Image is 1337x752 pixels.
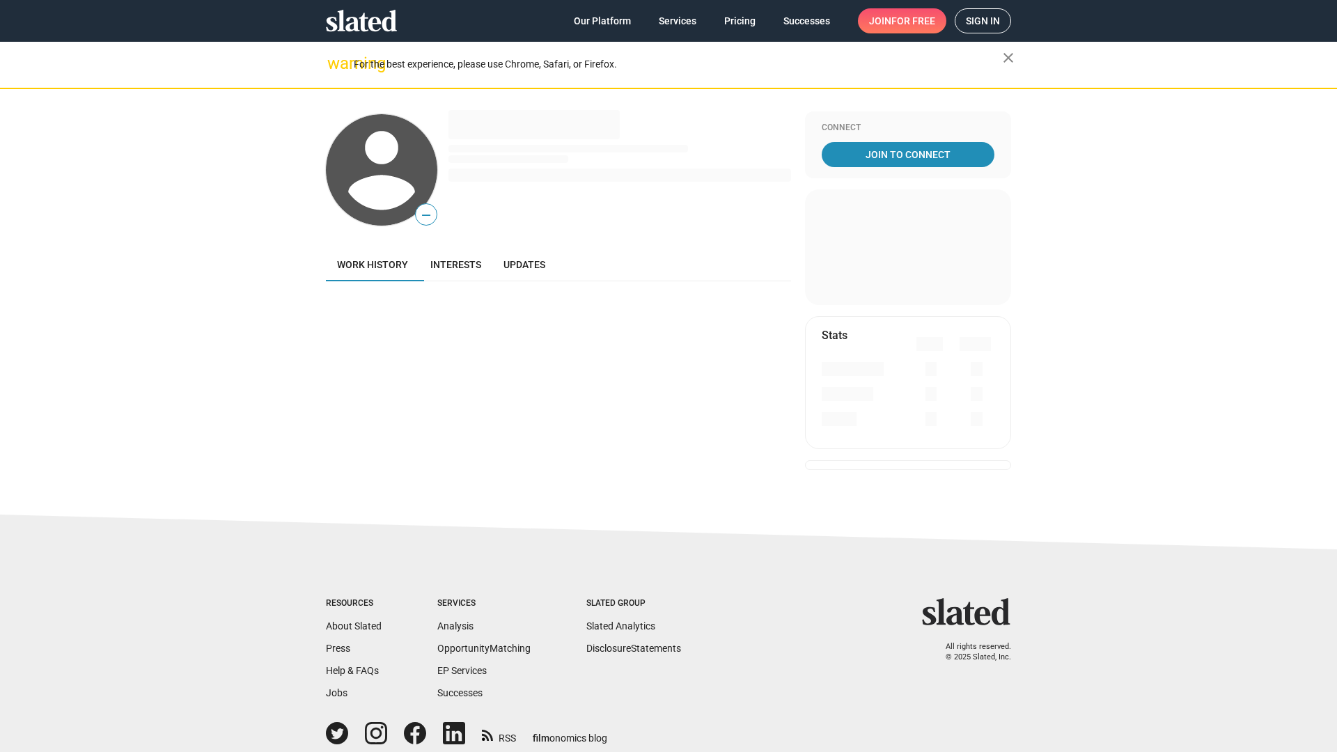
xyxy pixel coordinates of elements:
a: Join To Connect [822,142,994,167]
div: For the best experience, please use Chrome, Safari, or Firefox. [354,55,1003,74]
a: OpportunityMatching [437,643,531,654]
a: RSS [482,723,516,745]
div: Resources [326,598,382,609]
span: Interests [430,259,481,270]
span: for free [891,8,935,33]
a: Jobs [326,687,347,698]
span: Pricing [724,8,756,33]
a: filmonomics blog [533,721,607,745]
span: Updates [503,259,545,270]
a: Help & FAQs [326,665,379,676]
span: — [416,206,437,224]
div: Services [437,598,531,609]
a: Joinfor free [858,8,946,33]
a: About Slated [326,620,382,632]
a: Successes [437,687,483,698]
div: Slated Group [586,598,681,609]
a: Sign in [955,8,1011,33]
a: Work history [326,248,419,281]
mat-card-title: Stats [822,328,847,343]
a: Slated Analytics [586,620,655,632]
span: Join To Connect [824,142,992,167]
a: Interests [419,248,492,281]
mat-icon: warning [327,55,344,72]
a: DisclosureStatements [586,643,681,654]
span: Join [869,8,935,33]
a: EP Services [437,665,487,676]
span: film [533,733,549,744]
span: Successes [783,8,830,33]
span: Work history [337,259,408,270]
a: Services [648,8,707,33]
a: Successes [772,8,841,33]
mat-icon: close [1000,49,1017,66]
span: Services [659,8,696,33]
a: Analysis [437,620,474,632]
div: Connect [822,123,994,134]
span: Our Platform [574,8,631,33]
span: Sign in [966,9,1000,33]
a: Pricing [713,8,767,33]
p: All rights reserved. © 2025 Slated, Inc. [931,642,1011,662]
a: Updates [492,248,556,281]
a: Our Platform [563,8,642,33]
a: Press [326,643,350,654]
